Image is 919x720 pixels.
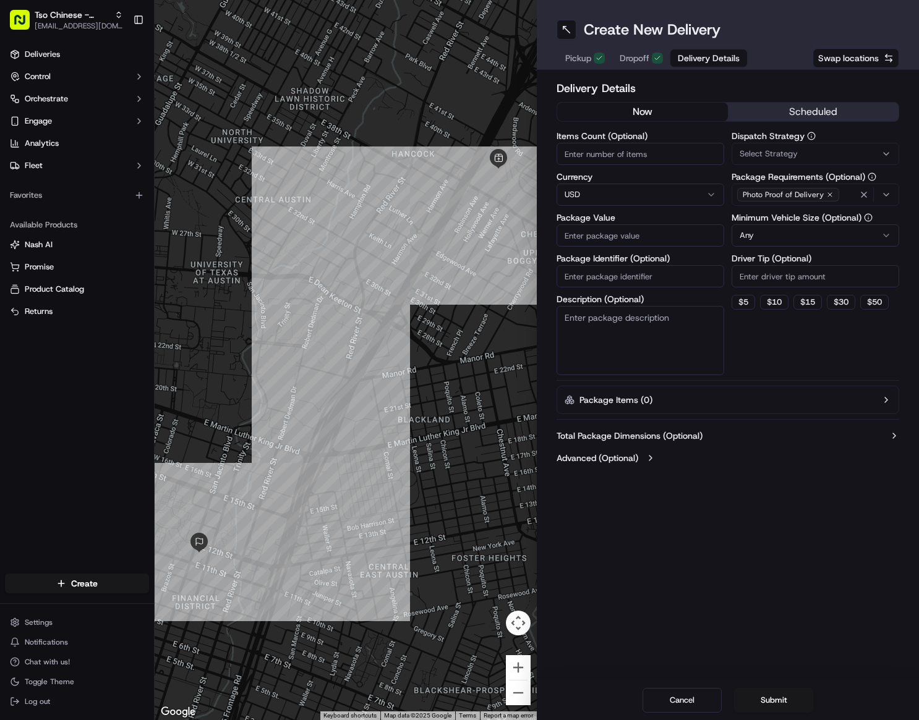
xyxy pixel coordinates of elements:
[25,657,70,667] span: Chat with us!
[5,5,128,35] button: Tso Chinese - Catering[EMAIL_ADDRESS][DOMAIN_NAME]
[5,89,149,109] button: Orchestrate
[25,697,50,706] span: Log out
[10,239,144,250] a: Nash AI
[210,122,225,137] button: Start new chat
[25,239,53,250] span: Nash AI
[25,192,35,202] img: 1736555255976-a54dd68f-1ca7-489b-9aae-adbdc363a1c4
[506,655,531,680] button: Zoom in
[384,712,451,719] span: Map data ©2025 Google
[25,71,51,82] span: Control
[38,225,100,235] span: [PERSON_NAME]
[557,265,724,287] input: Enter package identifier
[734,688,813,713] button: Submit
[557,132,724,140] label: Items Count (Optional)
[732,143,899,165] button: Select Strategy
[732,265,899,287] input: Enter driver tip amount
[506,611,531,635] button: Map camera controls
[5,215,149,235] div: Available Products
[105,277,114,287] div: 💻
[557,103,728,121] button: now
[7,271,100,294] a: 📗Knowledge Base
[732,172,899,181] label: Package Requirements (Optional)
[732,132,899,140] label: Dispatch Strategy
[5,257,149,277] button: Promise
[678,52,740,64] span: Delivery Details
[12,277,22,287] div: 📗
[25,306,53,317] span: Returns
[760,295,789,310] button: $10
[32,80,223,93] input: Got a question? Start typing here...
[732,295,755,310] button: $5
[740,148,798,159] span: Select Strategy
[5,693,149,710] button: Log out
[557,213,724,222] label: Package Value
[5,302,149,321] button: Returns
[103,192,107,201] span: •
[25,138,59,149] span: Analytics
[10,306,144,317] a: Returns
[813,48,899,68] button: Swap locations
[557,386,899,414] button: Package Items (0)
[192,158,225,173] button: See all
[728,103,899,121] button: scheduled
[12,213,32,233] img: Chelsea Prettyman
[123,307,150,316] span: Pylon
[25,49,60,60] span: Deliveries
[818,52,879,64] span: Swap locations
[5,574,149,593] button: Create
[793,295,822,310] button: $15
[565,52,591,64] span: Pickup
[26,118,48,140] img: 8016278978528_b943e370aa5ada12b00a_72.png
[12,161,83,171] div: Past conversations
[25,93,68,104] span: Orchestrate
[5,614,149,631] button: Settings
[5,673,149,690] button: Toggle Theme
[860,295,889,310] button: $50
[5,67,149,87] button: Control
[87,306,150,316] a: Powered byPylon
[5,235,149,255] button: Nash AI
[459,712,476,719] a: Terms (opens in new tab)
[10,284,144,295] a: Product Catalog
[12,12,37,37] img: Nash
[620,52,649,64] span: Dropoff
[158,704,199,720] a: Open this area in Google Maps (opens a new window)
[323,711,377,720] button: Keyboard shortcuts
[25,284,84,295] span: Product Catalog
[743,190,824,200] span: Photo Proof of Delivery
[864,213,873,222] button: Minimum Vehicle Size (Optional)
[5,653,149,671] button: Chat with us!
[557,143,724,165] input: Enter number of items
[38,192,100,201] span: [PERSON_NAME]
[12,49,225,69] p: Welcome 👋
[827,295,855,310] button: $30
[100,271,203,294] a: 💻API Documentation
[158,704,199,720] img: Google
[484,712,533,719] a: Report a map error
[5,633,149,651] button: Notifications
[557,452,899,464] button: Advanced (Optional)
[12,118,35,140] img: 1736555255976-a54dd68f-1ca7-489b-9aae-adbdc363a1c4
[557,80,899,97] h2: Delivery Details
[25,637,68,647] span: Notifications
[25,160,43,171] span: Fleet
[10,261,144,273] a: Promise
[5,156,149,176] button: Fleet
[557,172,724,181] label: Currency
[732,254,899,263] label: Driver Tip (Optional)
[117,276,199,289] span: API Documentation
[557,224,724,247] input: Enter package value
[56,118,203,130] div: Start new chat
[557,430,899,442] button: Total Package Dimensions (Optional)
[5,133,149,153] a: Analytics
[25,677,74,687] span: Toggle Theme
[25,617,53,627] span: Settings
[807,132,816,140] button: Dispatch Strategy
[35,21,123,31] button: [EMAIL_ADDRESS][DOMAIN_NAME]
[103,225,107,235] span: •
[732,213,899,222] label: Minimum Vehicle Size (Optional)
[25,276,95,289] span: Knowledge Base
[25,261,54,273] span: Promise
[557,452,638,464] label: Advanced (Optional)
